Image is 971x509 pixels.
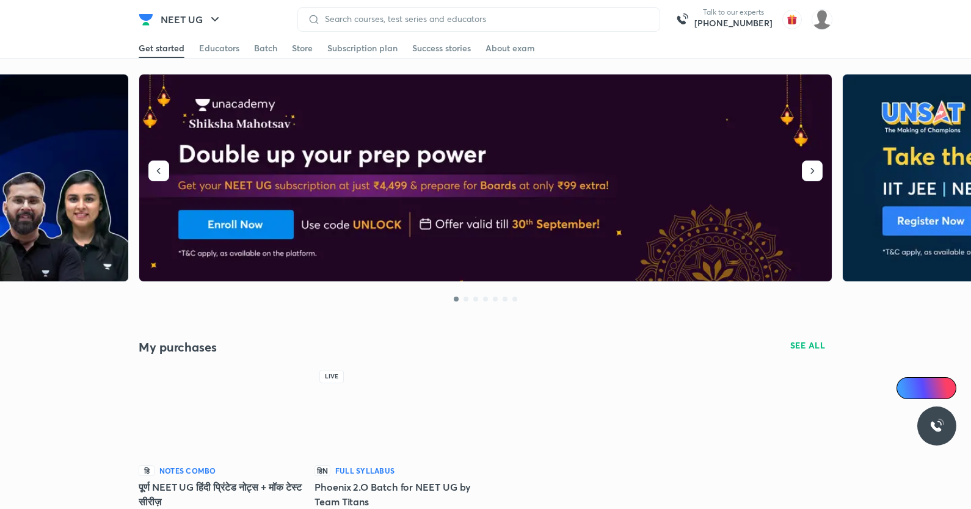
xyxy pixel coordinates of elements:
p: हि [139,465,155,476]
div: Store [292,42,313,54]
div: About exam [485,42,535,54]
img: ttu [929,419,944,433]
a: Batch [254,38,277,58]
span: Ai Doubts [917,383,949,393]
a: About exam [485,38,535,58]
div: Subscription plan [327,42,398,54]
h4: My purchases [139,339,485,355]
a: Ai Doubts [896,377,956,399]
span: SEE ALL [790,341,826,350]
a: Success stories [412,38,471,58]
a: Subscription plan [327,38,398,58]
div: Educators [199,42,239,54]
p: Talk to our experts [694,7,773,17]
p: हिN [315,465,330,476]
img: Company Logo [139,12,153,27]
button: NEET UG [153,7,230,32]
img: Icon [904,383,914,393]
h6: Notes Combo [159,465,216,476]
a: Educators [199,38,239,58]
h5: पूर्ण NEET UG हिंदी प्रिंटेड नोट्स + मॉक टेस्ट सीरीज़ [139,480,305,509]
img: L r Panwar [812,9,832,30]
div: Get started [139,42,184,54]
a: Get started [139,38,184,58]
h5: Phoenix 2.O Batch for NEET UG by Team Titans [315,480,481,509]
div: Live [319,370,344,383]
div: Batch [254,42,277,54]
img: avatar [782,10,802,29]
img: Batch Thumbnail [139,365,305,458]
div: Success stories [412,42,471,54]
h6: Full Syllabus [335,465,395,476]
a: [PHONE_NUMBER] [694,17,773,29]
img: call-us [670,7,694,32]
input: Search courses, test series and educators [320,14,650,24]
img: Batch Thumbnail [315,365,481,458]
button: SEE ALL [783,336,833,355]
a: Store [292,38,313,58]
